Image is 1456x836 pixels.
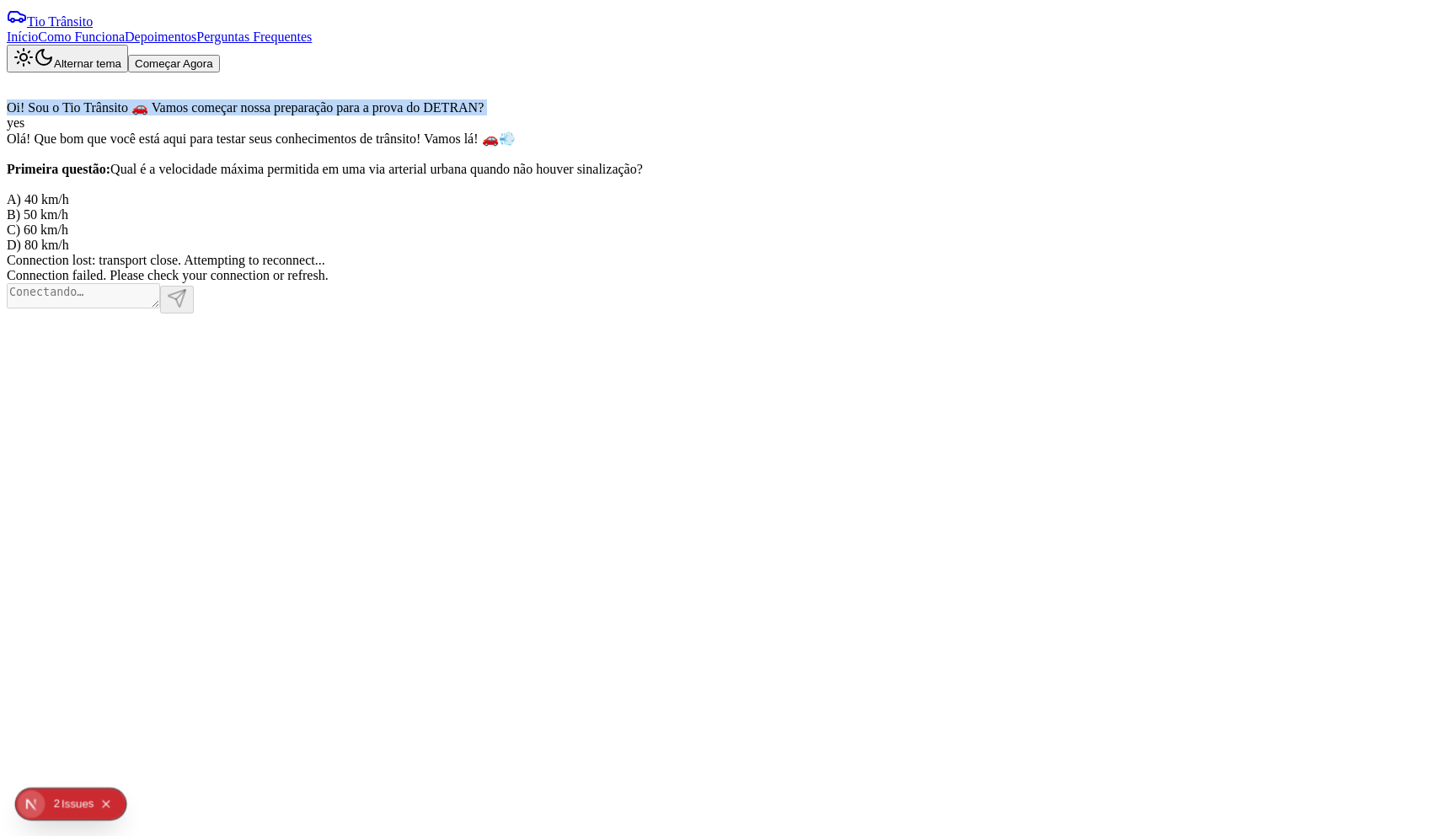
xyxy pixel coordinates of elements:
[128,56,220,70] a: Começar Agora
[7,99,654,115] div: Oi! Sou o Tio Trânsito 🚗 Vamos começar nossa preparação para a prova do DETRAN?
[7,162,110,176] strong: Primeira questão:
[128,55,220,72] button: Começar Agora
[7,115,654,131] div: yes
[196,29,312,44] a: Perguntas Frequentes
[27,14,93,29] span: Tio Trânsito
[7,268,654,283] div: Connection failed. Please check your connection or refresh.
[38,29,125,44] a: Como Funciona
[125,29,196,44] a: Depoimentos
[7,14,93,29] a: Tio Trânsito
[54,57,121,70] span: Alternar tema
[7,45,128,72] button: Alternar tema
[7,253,654,268] div: Connection lost: transport close. Attempting to reconnect...
[7,29,38,44] a: Início
[7,131,654,253] div: Olá! Que bom que você está aqui para testar seus conhecimentos de trânsito! Vamos lá! 🚗💨 Qual é a...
